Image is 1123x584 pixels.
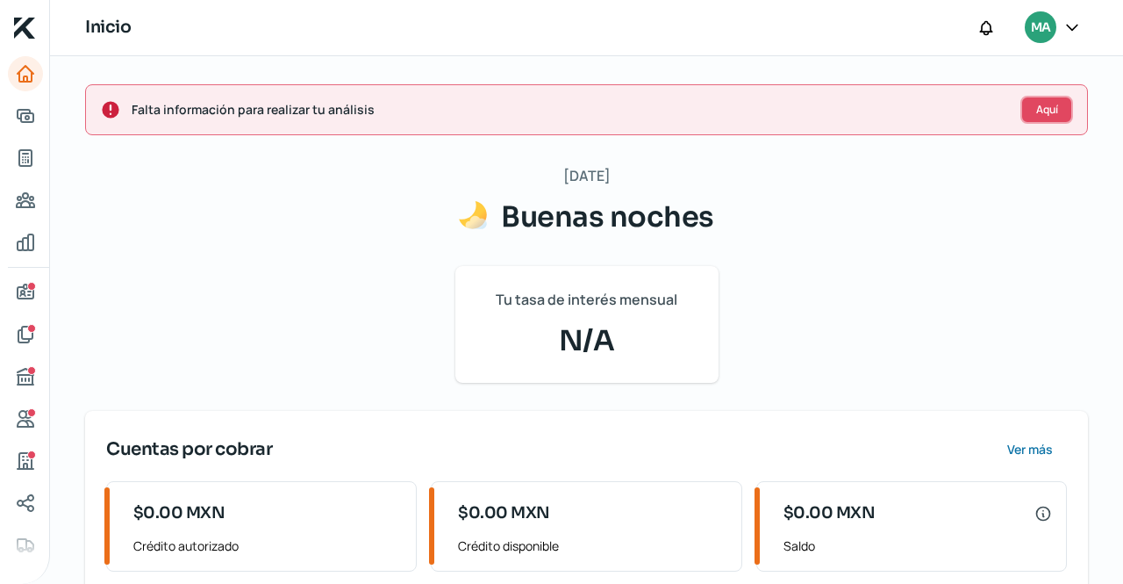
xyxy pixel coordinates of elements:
span: Crédito autorizado [133,535,402,557]
button: Aquí [1020,96,1073,124]
span: Crédito disponible [458,535,726,557]
span: Buenas noches [501,199,714,234]
span: $0.00 MXN [458,501,550,525]
span: Cuentas por cobrar [106,436,272,463]
a: Documentos [8,317,43,352]
a: Información general [8,275,43,310]
span: MA [1031,18,1050,39]
span: [DATE] [563,163,611,189]
a: Adelantar facturas [8,98,43,133]
button: Ver más [992,432,1067,467]
a: Tus créditos [8,141,43,176]
a: Redes sociales [8,486,43,521]
a: Inicio [8,56,43,91]
img: Saludos [459,201,487,229]
h1: Inicio [85,15,131,40]
a: Pago a proveedores [8,183,43,218]
span: $0.00 MXN [133,501,225,525]
span: Ver más [1007,443,1053,456]
span: $0.00 MXN [783,501,876,525]
a: Buró de crédito [8,359,43,394]
span: Aquí [1036,105,1058,115]
a: Referencias [8,401,43,436]
a: Industria [8,443,43,479]
a: Mis finanzas [8,225,43,260]
a: Colateral [8,528,43,563]
span: Saldo [783,535,1052,557]
span: N/A [476,320,697,362]
span: Tu tasa de interés mensual [496,287,677,313]
span: Falta información para realizar tu análisis [132,98,1006,120]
